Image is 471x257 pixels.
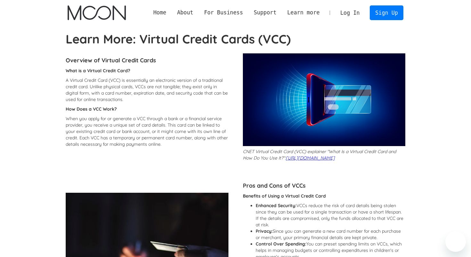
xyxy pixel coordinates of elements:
div: Support [254,9,277,17]
div: Learn more [282,9,325,17]
a: Sign Up [370,5,403,20]
a: Log In [335,6,365,20]
a: home [68,5,126,20]
strong: Learn More: Virtual Credit Cards (VCC) [66,31,291,47]
a: Home [148,9,172,17]
strong: Enhanced Security: [256,203,296,208]
h4: Overview of Virtual Credit Cards [66,57,228,64]
div: Support [248,9,282,17]
div: For Business [199,9,248,17]
div: About [172,9,199,17]
strong: Benefits of Using a Virtual Credit Card [243,193,326,199]
h4: Pros and Cons of VCCs [243,182,406,190]
p: When you apply for or generate a VCC through a bank or a financial service provider, you receive ... [66,115,228,147]
strong: How Does a VCC Work? [66,106,117,112]
p: CNET Virtual Credit Card (VCC) explainer "What Is a Virtual Credit Card and How Do You Use It?": [243,148,406,161]
img: Moon Logo [68,5,126,20]
div: About [177,9,194,17]
li: VCCs reduce the risk of card details being stolen since they can be used for a single transaction... [256,202,406,228]
strong: Control Over Spending: [256,241,306,247]
iframe: Button to launch messaging window [445,231,466,252]
a: [URL][DOMAIN_NAME] [286,155,335,161]
p: A Virtual Credit Card (VCC) is essentially an electronic version of a traditional credit card. Un... [66,77,228,103]
strong: Privacy: [256,228,273,234]
li: Since you can generate a new card number for each purchase or merchant, your primary financial de... [256,228,406,241]
div: For Business [204,9,243,17]
strong: What is a Virtual Credit Card? [66,68,130,74]
div: Learn more [287,9,319,17]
